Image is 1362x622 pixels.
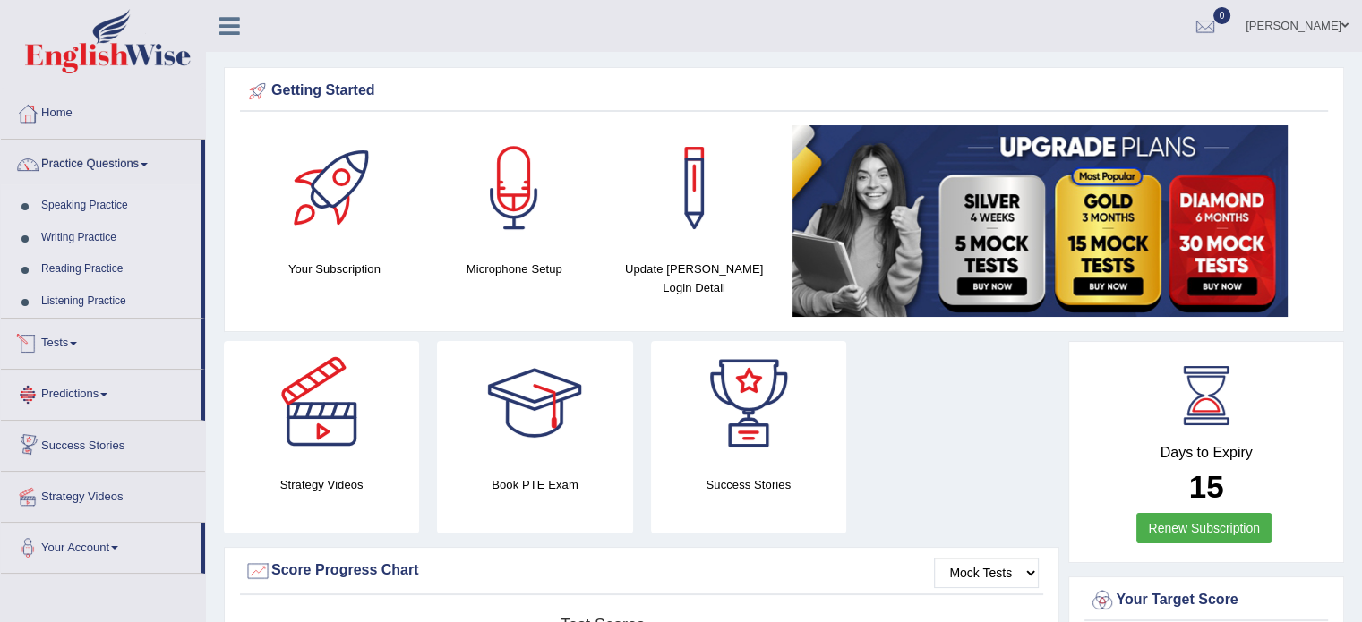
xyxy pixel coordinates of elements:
[33,285,201,318] a: Listening Practice
[1089,587,1323,614] div: Your Target Score
[1,472,205,516] a: Strategy Videos
[1,370,201,414] a: Predictions
[33,253,201,285] a: Reading Practice
[1089,445,1323,461] h4: Days to Expiry
[1,523,201,567] a: Your Account
[1,421,205,465] a: Success Stories
[433,260,595,278] h4: Microphone Setup
[613,260,775,297] h4: Update [PERSON_NAME] Login Detail
[244,78,1323,105] div: Getting Started
[437,475,632,494] h4: Book PTE Exam
[1136,513,1272,543] a: Renew Subscription
[651,475,846,494] h4: Success Stories
[1,140,201,184] a: Practice Questions
[1213,7,1231,24] span: 0
[1,319,201,363] a: Tests
[244,558,1039,584] div: Score Progress Chart
[253,260,415,278] h4: Your Subscription
[1189,469,1224,504] b: 15
[792,125,1288,317] img: small5.jpg
[224,475,419,494] h4: Strategy Videos
[1,89,205,133] a: Home
[33,190,201,222] a: Speaking Practice
[33,222,201,254] a: Writing Practice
